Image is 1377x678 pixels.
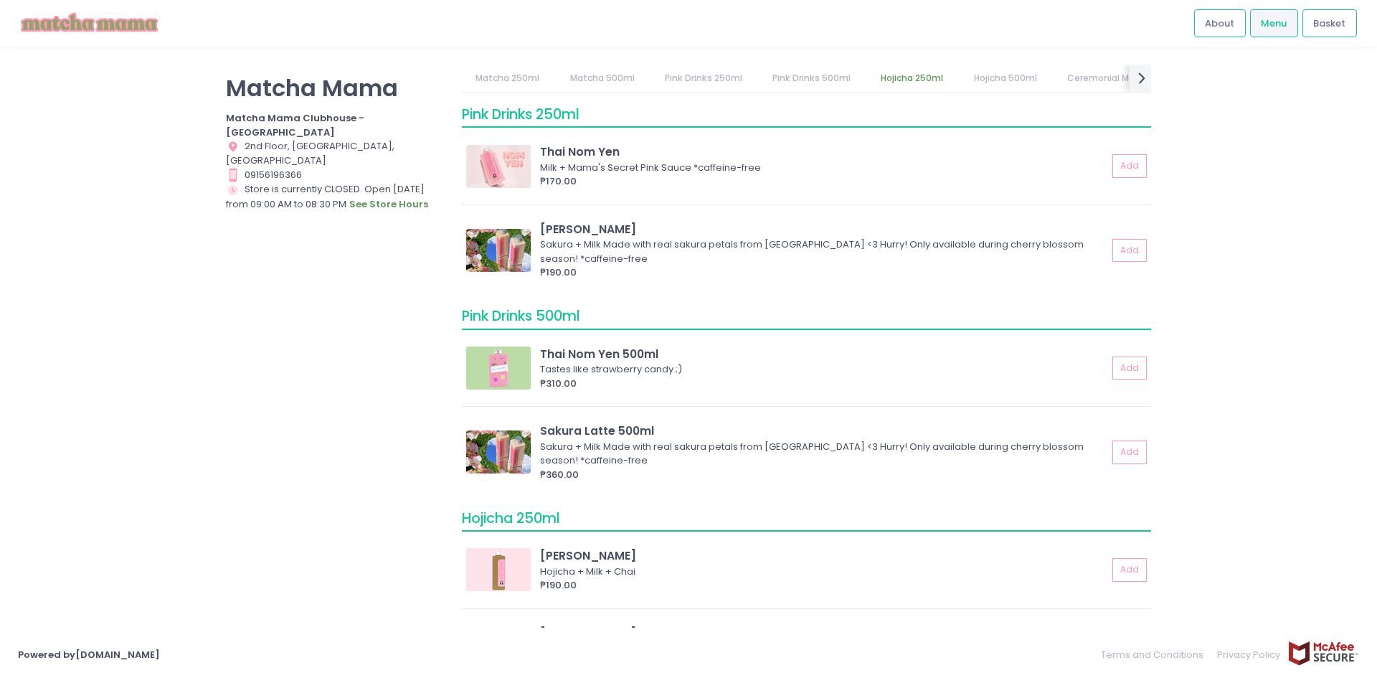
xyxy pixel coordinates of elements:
[226,139,444,168] div: 2nd Floor, [GEOGRAPHIC_DATA], [GEOGRAPHIC_DATA]
[462,306,580,326] span: Pink Drinks 500ml
[1205,17,1234,31] span: About
[556,65,648,92] a: Matcha 500ml
[540,565,1103,579] div: Hojicha + Milk + Chai
[1287,641,1359,666] img: mcafee-secure
[540,143,1107,160] div: Thai Nom Yen
[867,65,957,92] a: Hojicha 250ml
[1053,65,1182,92] a: Ceremonial Matcha 🍵
[540,237,1103,265] div: Sakura + Milk Made with real sakura petals from [GEOGRAPHIC_DATA] <3 Hurry! Only available during...
[18,648,160,661] a: Powered by[DOMAIN_NAME]
[759,65,865,92] a: Pink Drinks 500ml
[1112,154,1147,178] button: Add
[1112,357,1147,380] button: Add
[540,547,1107,564] div: [PERSON_NAME]
[540,265,1107,280] div: ₱190.00
[1313,17,1345,31] span: Basket
[540,362,1103,377] div: Tastes like strawberry candy ;)
[540,625,1107,641] div: [PERSON_NAME]
[466,430,531,474] img: Sakura Latte 500ml
[1112,239,1147,263] button: Add
[226,182,444,212] div: Store is currently CLOSED. Open [DATE] from 09:00 AM to 08:30 PM
[226,74,444,102] p: Matcha Mama
[1194,9,1246,37] a: About
[540,423,1107,439] div: Sakura Latte 500ml
[540,161,1103,175] div: Milk + Mama's Secret Pink Sauce *caffeine-free
[1112,441,1147,464] button: Add
[540,440,1103,468] div: Sakura + Milk Made with real sakura petals from [GEOGRAPHIC_DATA] <3 Hurry! Only available during...
[1261,17,1287,31] span: Menu
[462,105,579,124] span: Pink Drinks 250ml
[462,65,554,92] a: Matcha 250ml
[226,168,444,182] div: 09156196366
[540,377,1107,391] div: ₱310.00
[540,221,1107,237] div: [PERSON_NAME]
[466,548,531,591] img: Hojicha Chai
[540,578,1107,593] div: ₱190.00
[1211,641,1288,669] a: Privacy Policy
[466,229,531,272] img: Sakura Latte
[18,11,161,36] img: logo
[349,197,429,212] button: see store hours
[226,111,364,139] b: Matcha Mama Clubhouse - [GEOGRAPHIC_DATA]
[540,174,1107,189] div: ₱170.00
[462,509,560,528] span: Hojicha 250ml
[466,347,531,390] img: Thai Nom Yen 500ml
[1250,9,1298,37] a: Menu
[650,65,756,92] a: Pink Drinks 250ml
[1112,558,1147,582] button: Add
[540,346,1107,362] div: Thai Nom Yen 500ml
[1101,641,1211,669] a: Terms and Conditions
[466,145,531,188] img: Thai Nom Yen
[960,65,1051,92] a: Hojicha 500ml
[540,468,1107,482] div: ₱360.00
